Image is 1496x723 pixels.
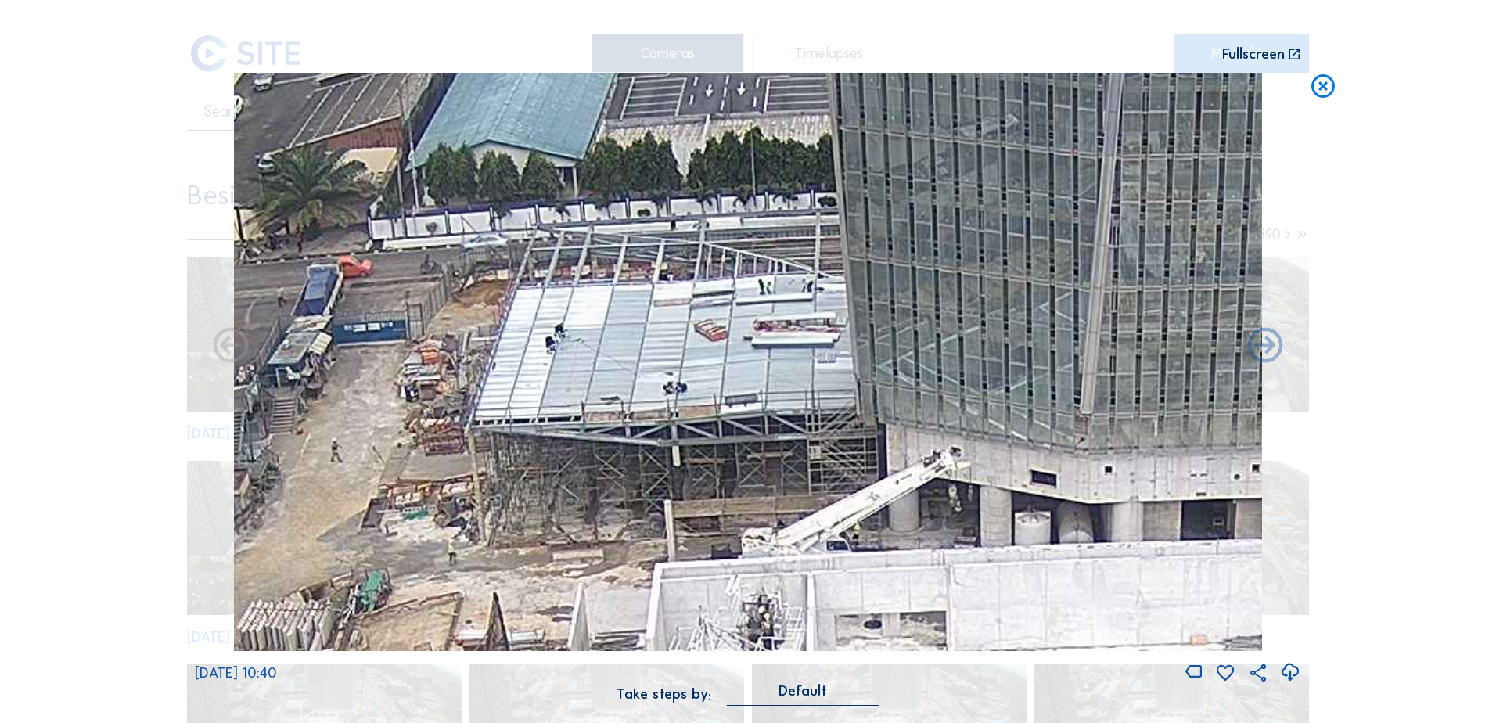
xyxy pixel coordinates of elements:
img: Image [234,73,1262,651]
div: Default [779,684,827,698]
i: Back [1244,326,1286,368]
span: [DATE] 10:40 [195,664,277,682]
div: Default [727,684,879,705]
div: Take steps by: [617,687,711,701]
div: Fullscreen [1222,47,1285,62]
i: Forward [210,326,252,368]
